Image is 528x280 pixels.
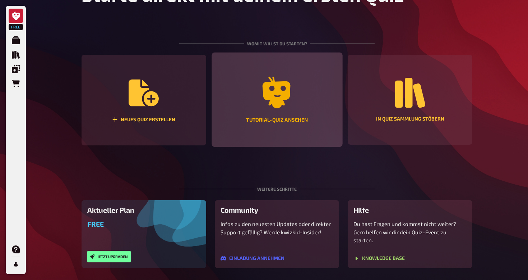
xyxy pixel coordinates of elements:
[376,117,444,122] div: In Quiz Sammlung stöbern
[87,220,104,228] span: Free
[212,53,342,147] button: Tutorial-Quiz ansehen
[9,25,22,29] span: Free
[353,220,467,244] p: Du hast Fragen und kommst nicht weiter? Gern helfen wir dir dein Quiz-Event zu starten.
[87,206,200,214] h3: Aktueller Plan
[221,256,284,262] a: Einladung annehmen
[353,256,405,261] button: Knowledge Base
[82,55,206,145] button: Neues Quiz erstellen
[215,55,339,145] a: Tutorial-Quiz ansehen
[112,117,175,122] div: Neues Quiz erstellen
[348,55,472,145] button: In Quiz Sammlung stöbern
[353,206,467,214] h3: Hilfe
[246,118,308,123] div: Tutorial-Quiz ansehen
[179,23,375,55] div: Womit willst du starten?
[179,168,375,200] div: Weitere Schritte
[87,251,131,262] button: Jetzt upgraden
[353,256,405,262] a: Knowledge Base
[221,206,334,214] h3: Community
[221,220,334,236] p: Infos zu den neuesten Updates oder direkter Support gefällig? Werde kwizkid-Insider!
[221,256,284,261] button: Einladung annehmen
